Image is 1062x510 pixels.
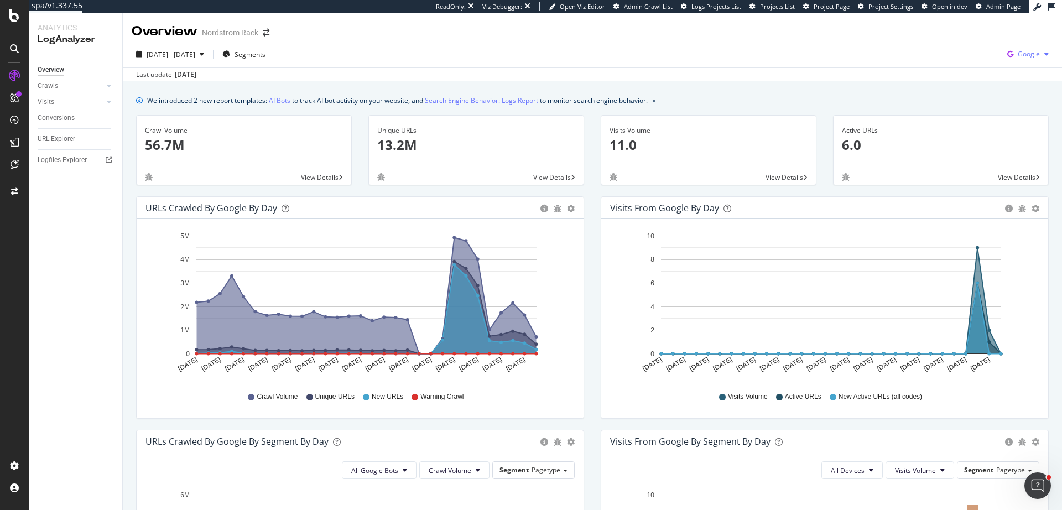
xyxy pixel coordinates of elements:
[419,461,490,479] button: Crawl Volume
[842,173,850,181] div: bug
[377,126,575,136] div: Unique URLs
[1018,205,1026,212] div: bug
[38,154,87,166] div: Logfiles Explorer
[976,2,1021,11] a: Admin Page
[650,256,654,264] text: 8
[554,205,561,212] div: bug
[315,392,355,402] span: Unique URLs
[533,173,571,182] span: View Details
[829,356,851,373] text: [DATE]
[567,438,575,446] div: gear
[136,95,1049,106] div: info banner
[540,205,548,212] div: circle-info
[38,96,54,108] div: Visits
[831,466,865,475] span: All Devices
[1032,438,1039,446] div: gear
[247,356,269,373] text: [DATE]
[842,126,1040,136] div: Active URLs
[647,232,655,240] text: 10
[180,303,190,311] text: 2M
[180,232,190,240] text: 5M
[691,2,741,11] span: Logs Projects List
[145,436,329,447] div: URLs Crawled by Google By Segment By Day
[1005,205,1013,212] div: circle-info
[969,356,991,373] text: [DATE]
[411,356,433,373] text: [DATE]
[560,2,605,11] span: Open Viz Editor
[650,279,654,287] text: 6
[145,126,343,136] div: Crawl Volume
[317,356,339,373] text: [DATE]
[132,45,209,63] button: [DATE] - [DATE]
[610,436,771,447] div: Visits from Google By Segment By Day
[269,95,290,106] a: AI Bots
[429,466,471,475] span: Crawl Volume
[532,465,560,475] span: Pagetype
[257,392,298,402] span: Crawl Volume
[263,29,269,37] div: arrow-right-arrow-left
[785,392,821,402] span: Active URLs
[876,356,898,373] text: [DATE]
[481,356,503,373] text: [DATE]
[650,350,654,358] text: 0
[377,173,385,181] div: bug
[377,136,575,154] p: 13.2M
[842,136,1040,154] p: 6.0
[1024,472,1051,499] iframe: Intercom live chat
[434,356,456,373] text: [DATE]
[180,326,190,334] text: 1M
[436,2,466,11] div: ReadOnly:
[38,133,75,145] div: URL Explorer
[482,2,522,11] div: Viz Debugger:
[749,2,795,11] a: Projects List
[38,112,114,124] a: Conversions
[175,70,196,80] div: [DATE]
[711,356,733,373] text: [DATE]
[805,356,827,373] text: [DATE]
[147,50,195,59] span: [DATE] - [DATE]
[420,392,464,402] span: Warning Crawl
[1018,49,1040,59] span: Google
[760,2,795,11] span: Projects List
[650,303,654,311] text: 4
[649,92,658,108] button: close banner
[899,356,921,373] text: [DATE]
[218,45,270,63] button: Segments
[610,228,1035,382] svg: A chart.
[38,80,103,92] a: Crawls
[647,491,655,499] text: 10
[351,466,398,475] span: All Google Bots
[145,202,277,214] div: URLs Crawled by Google by day
[223,356,246,373] text: [DATE]
[38,33,113,46] div: LogAnalyzer
[186,350,190,358] text: 0
[650,326,654,334] text: 2
[922,2,967,11] a: Open in dev
[202,27,258,38] div: Nordstrom Rack
[38,96,103,108] a: Visits
[758,356,780,373] text: [DATE]
[886,461,954,479] button: Visits Volume
[567,205,575,212] div: gear
[301,173,339,182] span: View Details
[38,80,58,92] div: Crawls
[499,465,529,475] span: Segment
[641,356,663,373] text: [DATE]
[665,356,687,373] text: [DATE]
[341,356,363,373] text: [DATE]
[814,2,850,11] span: Project Page
[38,112,75,124] div: Conversions
[839,392,922,402] span: New Active URLs (all codes)
[147,95,648,106] div: We introduced 2 new report templates: to track AI bot activity on your website, and to monitor se...
[38,133,114,145] a: URL Explorer
[38,22,113,33] div: Analytics
[735,356,757,373] text: [DATE]
[624,2,673,11] span: Admin Crawl List
[932,2,967,11] span: Open in dev
[540,438,548,446] div: circle-info
[176,356,199,373] text: [DATE]
[610,126,808,136] div: Visits Volume
[270,356,293,373] text: [DATE]
[180,491,190,499] text: 6M
[1005,438,1013,446] div: circle-info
